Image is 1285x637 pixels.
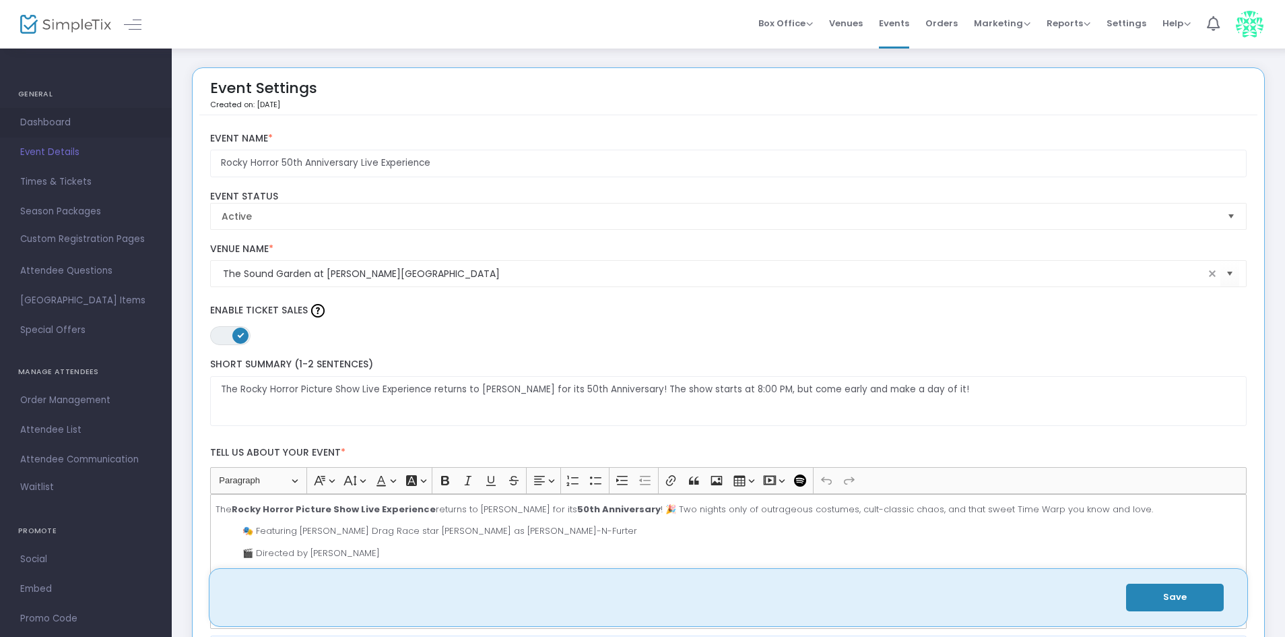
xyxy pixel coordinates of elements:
span: Custom Registration Pages [20,233,145,246]
p: The returns to [PERSON_NAME] for its ! 🎉 Two nights only of outrageous costumes, cult-classic cha... [216,503,1241,516]
span: Season Packages [20,203,152,220]
span: Embed [20,580,152,598]
input: Enter Event Name [210,150,1247,177]
div: Event Settings [210,75,317,115]
span: Special Offers [20,322,152,339]
span: Orders [925,6,958,40]
h4: MANAGE ATTENDEES [18,359,154,386]
p: Created on: [DATE] [210,99,317,111]
span: Dashboard [20,114,152,131]
label: Tell us about your event [203,439,1253,467]
span: clear [1204,266,1220,282]
p: 🎬 Directed by [PERSON_NAME] [242,547,1241,560]
button: Select [1222,204,1241,229]
span: Order Management [20,392,152,409]
span: Active [222,210,1217,223]
span: Events [879,6,909,40]
button: Paragraph [213,471,304,491]
span: Settings [1107,6,1146,40]
button: Select [1220,260,1239,288]
span: ON [237,332,244,338]
span: Venues [829,6,863,40]
span: Help [1162,17,1191,30]
div: Editor toolbar [210,467,1247,494]
img: question-mark [311,304,325,317]
strong: 50th Anniversary [577,503,661,516]
span: Promo Code [20,610,152,628]
span: [GEOGRAPHIC_DATA] Items [20,292,152,309]
p: 🎭 Featuring [PERSON_NAME] Drag Race star [PERSON_NAME] as [PERSON_NAME]-N-Furter [242,524,1241,538]
span: Box Office [758,17,813,30]
span: Marketing [974,17,1030,30]
span: Waitlist [20,481,54,494]
span: Paragraph [219,473,289,489]
span: Times & Tickets [20,173,152,191]
label: Venue Name [210,243,1247,255]
input: Select Venue [223,267,1205,281]
span: Short Summary (1-2 Sentences) [210,357,373,371]
span: Attendee Communication [20,451,152,468]
h4: GENERAL [18,81,154,108]
label: Enable Ticket Sales [210,301,1247,321]
div: Rich Text Editor, main [210,494,1247,629]
h4: PROMOTE [18,518,154,545]
strong: Rocky Horror Picture Show Live Experience [232,503,436,516]
span: Event Details [20,144,152,161]
button: Save [1126,584,1224,611]
span: Attendee List [20,421,152,439]
label: Event Name [210,133,1247,145]
label: Event Status [210,191,1247,203]
span: Social [20,551,152,568]
span: Reports [1047,17,1090,30]
span: Attendee Questions [20,262,152,280]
